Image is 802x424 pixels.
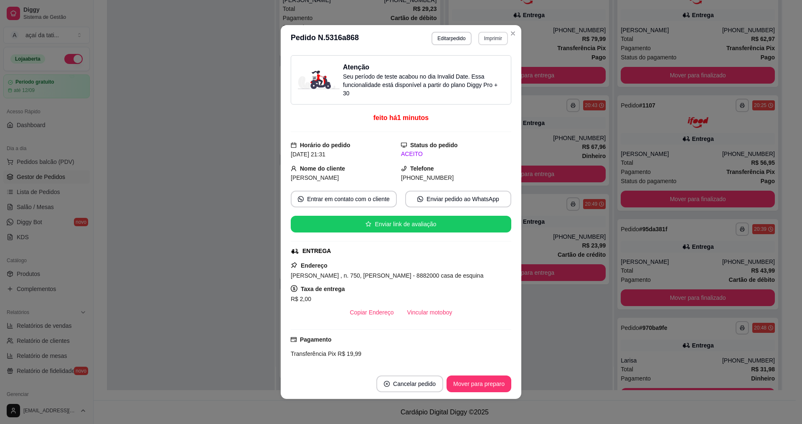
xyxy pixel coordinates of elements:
span: user [291,166,297,171]
button: Mover para preparo [447,375,511,392]
strong: Pagamento [300,336,331,343]
span: close-circle [384,381,390,387]
h3: Pedido N. 5316a868 [291,32,359,45]
button: Vincular motoboy [401,304,459,321]
button: Copiar Endereço [343,304,401,321]
span: [PERSON_NAME] [291,174,339,181]
span: whats-app [417,196,423,202]
button: whats-appEnviar pedido ao WhatsApp [405,191,511,207]
span: feito há 1 minutos [373,114,429,121]
span: R$ 19,99 [336,350,361,357]
button: Imprimir [478,32,508,45]
span: star [365,221,371,227]
span: whats-app [298,196,304,202]
strong: Horário do pedido [300,142,350,148]
span: pushpin [291,262,297,268]
span: [PHONE_NUMBER] [401,174,454,181]
span: desktop [401,142,407,148]
span: [DATE] 21:31 [291,151,325,158]
button: close-circleCancelar pedido [376,375,443,392]
span: Transferência Pix [291,350,336,357]
strong: Telefone [410,165,434,172]
span: R$ 2,00 [291,296,311,302]
h3: Atenção [343,62,504,72]
p: Seu período de teste acabou no dia Invalid Date . Essa funcionalidade está disponível a partir do... [343,72,504,97]
strong: Taxa de entrega [301,286,345,292]
strong: Nome do cliente [300,165,345,172]
strong: Status do pedido [410,142,458,148]
strong: Endereço [301,262,327,269]
span: credit-card [291,337,297,342]
button: whats-appEntrar em contato com o cliente [291,191,397,207]
button: Close [506,27,520,40]
button: starEnviar link de avaliação [291,216,511,232]
div: ENTREGA [302,247,331,255]
span: phone [401,166,407,171]
div: ACEITO [401,150,511,158]
span: [PERSON_NAME] , n. 750, [PERSON_NAME] - 8882000 casa de esquina [291,272,483,279]
span: calendar [291,142,297,148]
img: delivery-image [298,71,340,89]
button: Editarpedido [431,32,471,45]
span: dollar [291,285,297,292]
